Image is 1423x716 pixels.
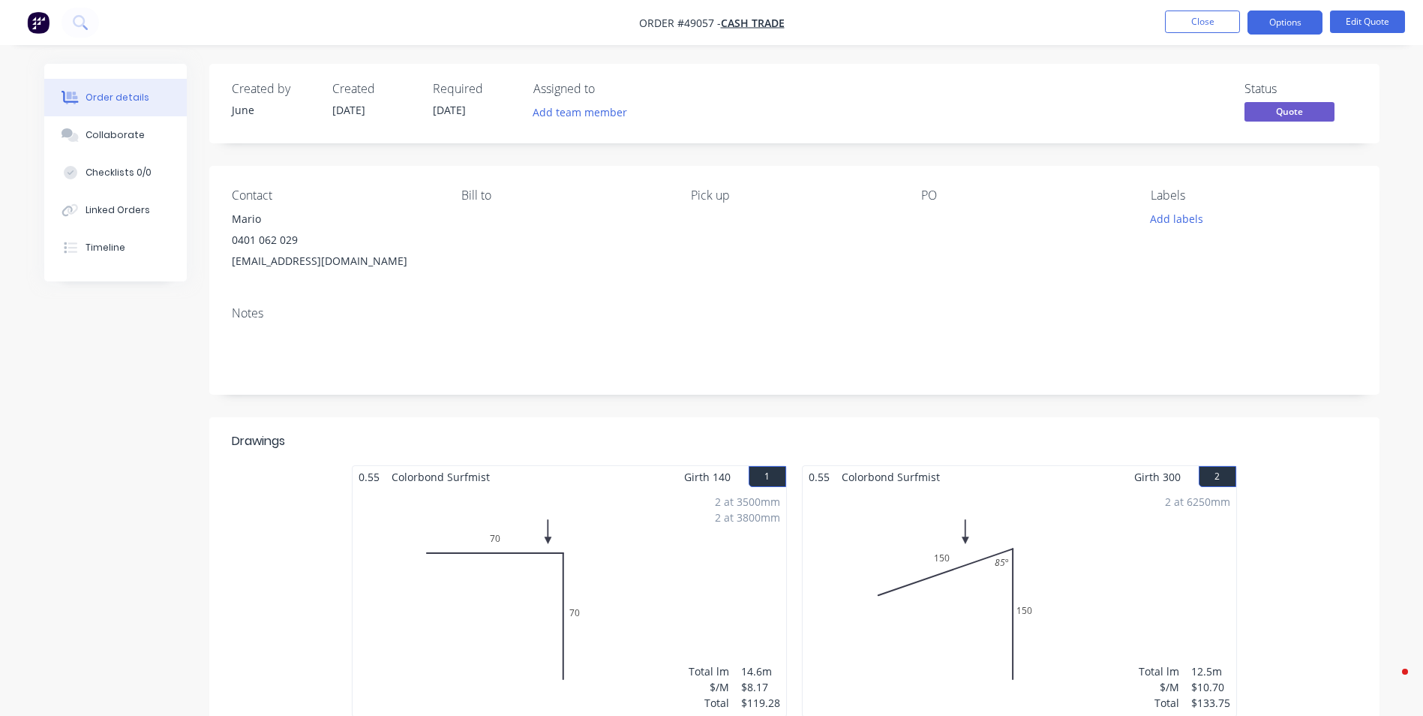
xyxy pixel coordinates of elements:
[1134,466,1181,488] span: Girth 300
[721,16,785,30] a: Cash Trade
[1372,665,1408,701] iframe: Intercom live chat
[386,466,496,488] span: Colorbond Surfmist
[1191,663,1230,679] div: 12.5m
[332,82,415,96] div: Created
[1330,11,1405,33] button: Edit Quote
[689,663,729,679] div: Total lm
[433,82,515,96] div: Required
[86,166,152,179] div: Checklists 0/0
[232,188,437,203] div: Contact
[232,82,314,96] div: Created by
[353,466,386,488] span: 0.55
[533,82,683,96] div: Assigned to
[741,663,780,679] div: 14.6m
[232,432,285,450] div: Drawings
[524,102,635,122] button: Add team member
[461,188,667,203] div: Bill to
[1247,11,1322,35] button: Options
[27,11,50,34] img: Factory
[689,679,729,695] div: $/M
[749,466,786,487] button: 1
[1165,11,1240,33] button: Close
[691,188,896,203] div: Pick up
[689,695,729,711] div: Total
[741,695,780,711] div: $119.28
[86,241,125,254] div: Timeline
[232,230,437,251] div: 0401 062 029
[1151,188,1356,203] div: Labels
[1139,663,1179,679] div: Total lm
[533,102,635,122] button: Add team member
[921,188,1127,203] div: PO
[1142,209,1211,229] button: Add labels
[684,466,731,488] span: Girth 140
[639,16,721,30] span: Order #49057 -
[741,679,780,695] div: $8.17
[1165,494,1230,510] div: 2 at 6250mm
[86,203,150,217] div: Linked Orders
[1191,695,1230,711] div: $133.75
[44,79,187,116] button: Order details
[86,128,145,142] div: Collaborate
[1199,466,1236,487] button: 2
[433,103,466,117] span: [DATE]
[715,494,780,510] div: 2 at 3500mm
[1139,679,1179,695] div: $/M
[44,191,187,229] button: Linked Orders
[1244,102,1334,121] span: Quote
[1139,695,1179,711] div: Total
[232,251,437,272] div: [EMAIL_ADDRESS][DOMAIN_NAME]
[232,209,437,272] div: Mario0401 062 029[EMAIL_ADDRESS][DOMAIN_NAME]
[44,154,187,191] button: Checklists 0/0
[86,91,149,104] div: Order details
[44,116,187,154] button: Collaborate
[232,102,314,118] div: June
[1191,679,1230,695] div: $10.70
[44,229,187,266] button: Timeline
[836,466,946,488] span: Colorbond Surfmist
[332,103,365,117] span: [DATE]
[232,209,437,230] div: Mario
[232,306,1357,320] div: Notes
[803,466,836,488] span: 0.55
[1244,82,1357,96] div: Status
[715,510,780,525] div: 2 at 3800mm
